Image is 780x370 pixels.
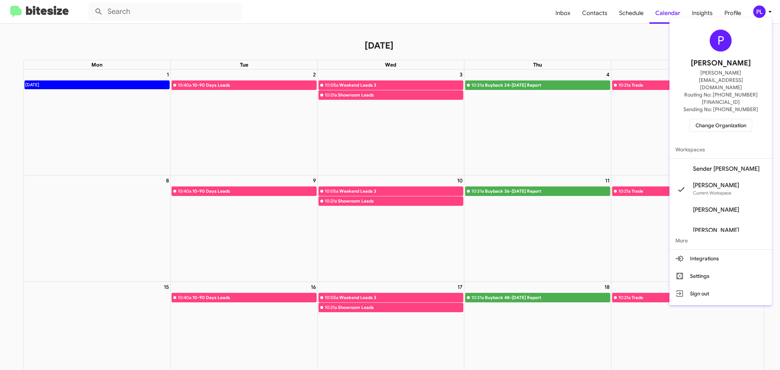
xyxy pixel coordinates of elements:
button: Sign out [670,285,772,302]
span: Routing No: [PHONE_NUMBER][FINANCIAL_ID] [678,91,763,106]
span: [PERSON_NAME] [693,227,739,234]
span: Sending No: [PHONE_NUMBER] [683,106,758,113]
span: [PERSON_NAME][EMAIL_ADDRESS][DOMAIN_NAME] [678,69,763,91]
button: Settings [670,267,772,285]
span: Current Workspace [693,190,731,196]
span: More [670,232,772,249]
button: Integrations [670,250,772,267]
span: Sender [PERSON_NAME] [693,165,760,173]
span: [PERSON_NAME] [693,206,739,214]
div: P [710,30,732,52]
span: Change Organization [696,119,746,132]
span: [PERSON_NAME] [693,182,739,189]
span: [PERSON_NAME] [691,57,751,69]
button: Change Organization [690,119,752,132]
span: Workspaces [670,141,772,158]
